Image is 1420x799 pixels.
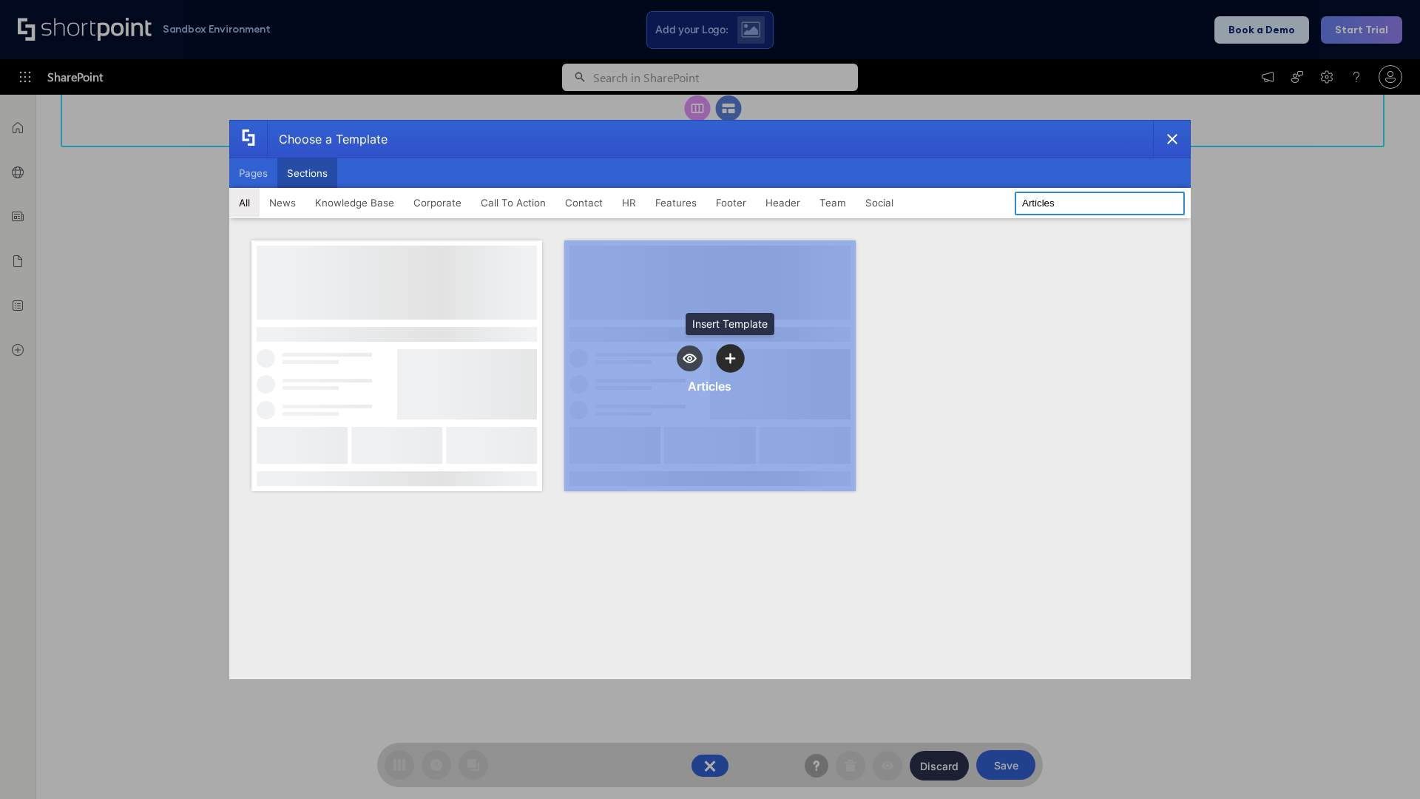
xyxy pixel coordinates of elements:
button: HR [612,188,646,218]
button: All [229,188,260,218]
button: Header [756,188,810,218]
div: Articles [688,379,731,394]
button: News [260,188,305,218]
button: Contact [555,188,612,218]
div: Choose a Template [267,121,388,158]
button: Sections [277,158,337,188]
button: Social [856,188,903,218]
button: Corporate [404,188,471,218]
input: Search [1015,192,1185,215]
button: Features [646,188,706,218]
button: Footer [706,188,756,218]
iframe: Chat Widget [1346,728,1420,799]
button: Pages [229,158,277,188]
div: template selector [229,120,1191,679]
button: Knowledge Base [305,188,404,218]
button: Call To Action [471,188,555,218]
button: Team [810,188,856,218]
